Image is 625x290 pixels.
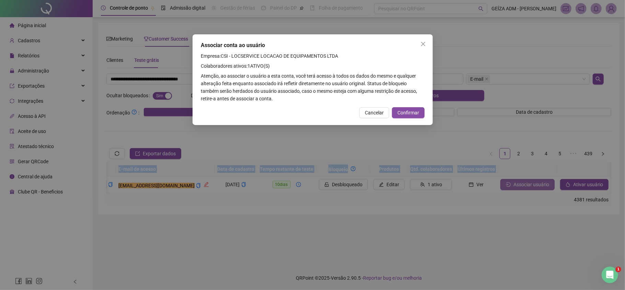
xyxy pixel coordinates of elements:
span: close [420,41,426,47]
h4: Empresa: CSI - LOCSERVICE LOCACAO DE EQUIPAMENTOS LTDA [201,52,425,60]
p: Atenção, ao associar o usuário a esta conta, você terá acesso à todos os dados do mesmo e qualque... [201,72,425,102]
button: Close [418,38,429,49]
button: Confirmar [392,107,425,118]
span: 1 [616,267,621,272]
span: Confirmar [397,109,419,116]
span: Cancelar [365,109,384,116]
button: Cancelar [359,107,389,118]
div: Associar conta ao usuário [201,41,425,49]
h4: Colaboradores ativos: 1 ATIVO(S) [201,62,425,70]
iframe: Intercom live chat [602,267,618,283]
